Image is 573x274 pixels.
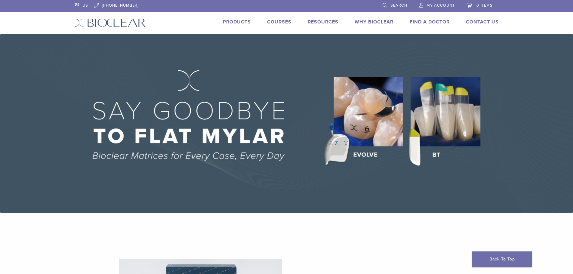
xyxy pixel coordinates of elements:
[267,19,291,25] a: Courses
[223,19,251,25] a: Products
[472,251,532,267] a: Back To Top
[308,19,338,25] a: Resources
[390,3,407,8] span: Search
[75,18,146,27] img: Bioclear
[410,19,450,25] a: Find A Doctor
[427,3,455,8] span: My Account
[355,19,393,25] a: Why Bioclear
[476,3,493,8] span: 0 items
[466,19,499,25] a: Contact Us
